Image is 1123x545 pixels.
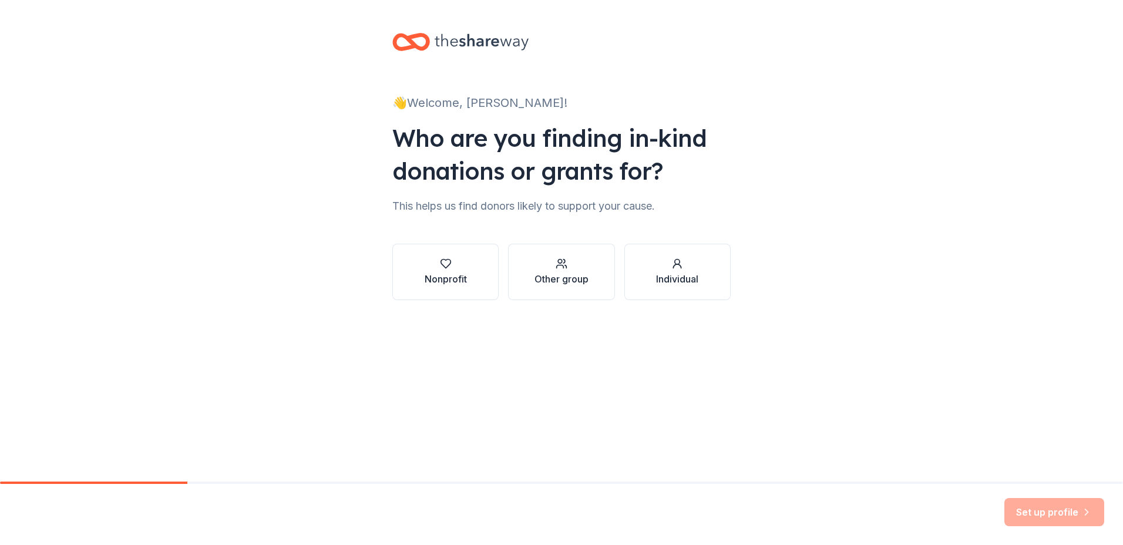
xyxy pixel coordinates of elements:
div: 👋 Welcome, [PERSON_NAME]! [392,93,731,112]
div: This helps us find donors likely to support your cause. [392,197,731,216]
div: Nonprofit [425,272,467,286]
div: Who are you finding in-kind donations or grants for? [392,122,731,187]
div: Other group [534,272,589,286]
button: Other group [508,244,614,300]
button: Individual [624,244,731,300]
button: Nonprofit [392,244,499,300]
div: Individual [656,272,698,286]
